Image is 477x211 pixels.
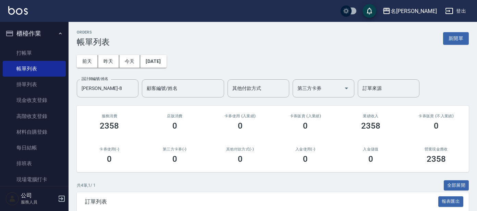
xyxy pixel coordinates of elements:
h3: 0 [172,121,177,131]
h2: 其他付款方式(-) [216,147,265,151]
a: 材料自購登錄 [3,124,66,140]
button: 前天 [77,55,98,68]
h3: 0 [368,154,373,164]
h2: 入金儲值 [346,147,395,151]
h2: 營業現金應收 [412,147,461,151]
h2: 卡券使用(-) [85,147,134,151]
h2: 卡券使用 (入業績) [216,114,265,118]
div: 名[PERSON_NAME] [391,7,437,15]
a: 報表匯出 [438,198,464,205]
button: 名[PERSON_NAME] [380,4,440,18]
img: Person [5,192,19,206]
h3: 2358 [100,121,119,131]
h3: 0 [303,154,308,164]
h2: 業績收入 [346,114,395,118]
h2: 第三方卡券(-) [150,147,199,151]
span: 訂單列表 [85,198,438,205]
button: 今天 [119,55,140,68]
h2: 店販消費 [150,114,199,118]
h3: 0 [238,154,243,164]
h3: 0 [238,121,243,131]
a: 掛單列表 [3,77,66,92]
a: 帳單列表 [3,61,66,77]
h3: 帳單列表 [77,37,110,47]
h5: 公司 [21,192,56,199]
button: save [363,4,376,18]
a: 現金收支登錄 [3,92,66,108]
button: 全部展開 [444,180,469,191]
label: 設計師編號/姓名 [82,76,108,81]
h2: ORDERS [77,30,110,35]
h3: 0 [107,154,112,164]
a: 新開單 [443,35,469,41]
a: 現場電腦打卡 [3,172,66,187]
p: 服務人員 [21,199,56,205]
h2: 入金使用(-) [281,147,330,151]
a: 高階收支登錄 [3,108,66,124]
button: 新開單 [443,32,469,45]
button: 登出 [442,5,469,17]
p: 共 4 筆, 1 / 1 [77,182,96,188]
button: 報表匯出 [438,196,464,207]
h3: 0 [303,121,308,131]
h3: 服務消費 [85,114,134,118]
button: [DATE] [140,55,166,68]
a: 每日結帳 [3,140,66,156]
h2: 卡券販賣 (不入業績) [412,114,461,118]
button: 昨天 [98,55,119,68]
a: 排班表 [3,156,66,171]
img: Logo [8,6,28,15]
a: 打帳單 [3,45,66,61]
h3: 2358 [361,121,380,131]
h3: 0 [172,154,177,164]
h3: 0 [434,121,439,131]
button: 櫃檯作業 [3,25,66,42]
button: Open [341,83,352,94]
h3: 2358 [427,154,446,164]
h2: 卡券販賣 (入業績) [281,114,330,118]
